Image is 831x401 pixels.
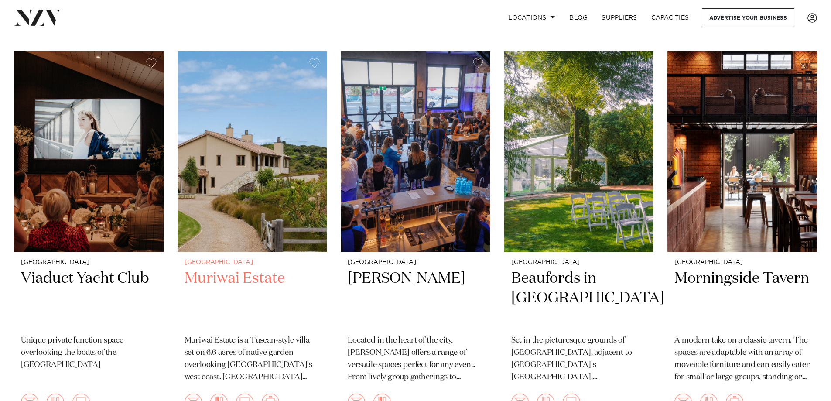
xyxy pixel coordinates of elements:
a: BLOG [562,8,595,27]
a: Locations [501,8,562,27]
a: Capacities [644,8,696,27]
small: [GEOGRAPHIC_DATA] [21,259,157,266]
h2: Morningside Tavern [674,269,810,328]
small: [GEOGRAPHIC_DATA] [185,259,320,266]
h2: [PERSON_NAME] [348,269,483,328]
h2: Muriwai Estate [185,269,320,328]
p: Set in the picturesque grounds of [GEOGRAPHIC_DATA], adjacent to [GEOGRAPHIC_DATA]'s [GEOGRAPHIC_... [511,335,647,384]
small: [GEOGRAPHIC_DATA] [348,259,483,266]
small: [GEOGRAPHIC_DATA] [511,259,647,266]
a: SUPPLIERS [595,8,644,27]
img: nzv-logo.png [14,10,62,25]
h2: Beaufords in [GEOGRAPHIC_DATA] [511,269,647,328]
p: A modern take on a classic tavern. The spaces are adaptable with an array of moveable furniture a... [674,335,810,384]
h2: Viaduct Yacht Club [21,269,157,328]
p: Muriwai Estate is a Tuscan-style villa set on 6.6 acres of native garden overlooking [GEOGRAPHIC_... [185,335,320,384]
p: Located in the heart of the city, [PERSON_NAME] offers a range of versatile spaces perfect for an... [348,335,483,384]
p: Unique private function space overlooking the boats of the [GEOGRAPHIC_DATA] [21,335,157,371]
small: [GEOGRAPHIC_DATA] [674,259,810,266]
a: Advertise your business [702,8,794,27]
